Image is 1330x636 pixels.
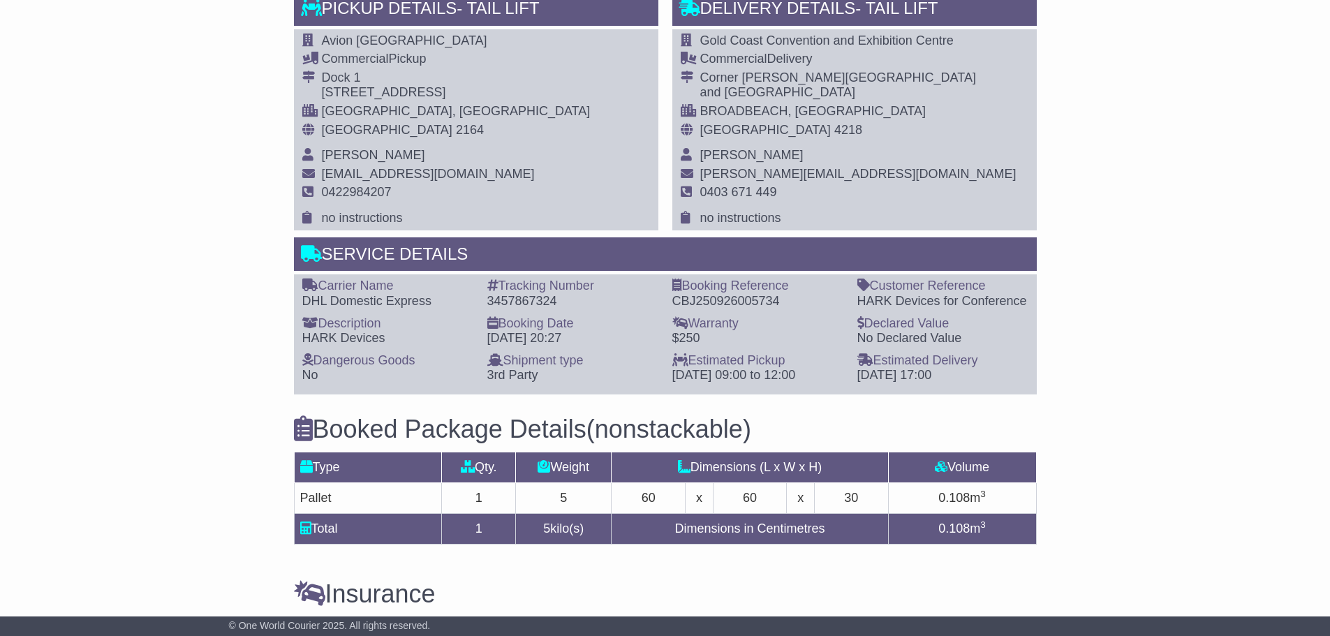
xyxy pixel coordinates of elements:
[672,294,843,309] div: CBJ250926005734
[487,331,658,346] div: [DATE] 20:27
[700,185,777,199] span: 0403 671 449
[302,279,473,294] div: Carrier Name
[672,279,843,294] div: Booking Reference
[980,519,986,530] sup: 3
[322,167,535,181] span: [EMAIL_ADDRESS][DOMAIN_NAME]
[888,452,1036,482] td: Volume
[456,123,484,137] span: 2164
[857,331,1028,346] div: No Declared Value
[516,482,612,513] td: 5
[700,85,1017,101] div: and [GEOGRAPHIC_DATA]
[302,368,318,382] span: No
[516,452,612,482] td: Weight
[442,482,516,513] td: 1
[857,279,1028,294] div: Customer Reference
[294,482,442,513] td: Pallet
[700,104,1017,119] div: BROADBEACH, [GEOGRAPHIC_DATA]
[700,148,804,162] span: [PERSON_NAME]
[302,331,473,346] div: HARK Devices
[322,211,403,225] span: no instructions
[294,237,1037,275] div: Service Details
[980,489,986,499] sup: 3
[857,316,1028,332] div: Declared Value
[938,522,970,535] span: 0.108
[487,279,658,294] div: Tracking Number
[294,513,442,544] td: Total
[322,123,452,137] span: [GEOGRAPHIC_DATA]
[857,368,1028,383] div: [DATE] 17:00
[888,482,1036,513] td: m
[322,52,389,66] span: Commercial
[857,353,1028,369] div: Estimated Delivery
[857,294,1028,309] div: HARK Devices for Conference
[322,34,487,47] span: Avion [GEOGRAPHIC_DATA]
[302,353,473,369] div: Dangerous Goods
[322,85,591,101] div: [STREET_ADDRESS]
[672,353,843,369] div: Estimated Pickup
[787,482,814,513] td: x
[487,368,538,382] span: 3rd Party
[487,353,658,369] div: Shipment type
[322,185,392,199] span: 0422984207
[834,123,862,137] span: 4218
[713,482,787,513] td: 60
[700,123,831,137] span: [GEOGRAPHIC_DATA]
[700,211,781,225] span: no instructions
[294,452,442,482] td: Type
[672,316,843,332] div: Warranty
[700,52,767,66] span: Commercial
[442,452,516,482] td: Qty.
[322,104,591,119] div: [GEOGRAPHIC_DATA], [GEOGRAPHIC_DATA]
[700,52,1017,67] div: Delivery
[302,316,473,332] div: Description
[487,316,658,332] div: Booking Date
[543,522,550,535] span: 5
[612,513,888,544] td: Dimensions in Centimetres
[322,148,425,162] span: [PERSON_NAME]
[294,415,1037,443] h3: Booked Package Details
[294,580,1037,608] h3: Insurance
[888,513,1036,544] td: m
[700,71,1017,86] div: Corner [PERSON_NAME][GEOGRAPHIC_DATA]
[700,167,1017,181] span: [PERSON_NAME][EMAIL_ADDRESS][DOMAIN_NAME]
[302,294,473,309] div: DHL Domestic Express
[322,52,591,67] div: Pickup
[487,294,658,309] div: 3457867324
[814,482,888,513] td: 30
[442,513,516,544] td: 1
[686,482,713,513] td: x
[938,491,970,505] span: 0.108
[516,513,612,544] td: kilo(s)
[322,71,591,86] div: Dock 1
[700,34,954,47] span: Gold Coast Convention and Exhibition Centre
[586,415,751,443] span: (nonstackable)
[672,331,843,346] div: $250
[672,368,843,383] div: [DATE] 09:00 to 12:00
[229,620,431,631] span: © One World Courier 2025. All rights reserved.
[612,482,686,513] td: 60
[612,452,888,482] td: Dimensions (L x W x H)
